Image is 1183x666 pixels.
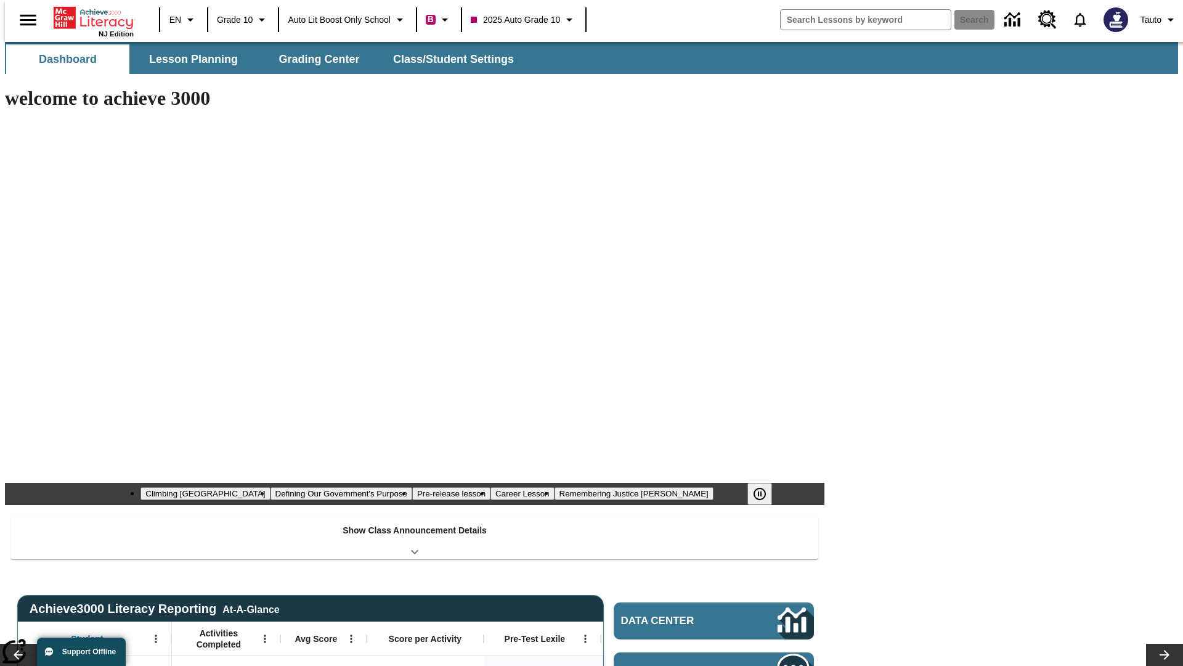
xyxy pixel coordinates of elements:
span: Pre-Test Lexile [505,633,566,644]
div: SubNavbar [5,44,525,74]
div: Pause [747,483,784,505]
p: Show Class Announcement Details [343,524,487,537]
div: Home [54,4,134,38]
button: Language: EN, Select a language [164,9,203,31]
button: Slide 3 Pre-release lesson [412,487,490,500]
div: At-A-Glance [222,602,279,615]
span: Grade 10 [217,14,253,27]
span: EN [169,14,181,27]
span: NJ Edition [99,30,134,38]
span: 2025 Auto Grade 10 [471,14,560,27]
button: Profile/Settings [1136,9,1183,31]
span: Tauto [1140,14,1161,27]
button: Slide 1 Climbing Mount Tai [140,487,270,500]
div: Show Class Announcement Details [11,517,818,559]
button: Boost Class color is violet red. Change class color [421,9,457,31]
span: B [428,12,434,27]
button: Class: 2025 Auto Grade 10, Select your class [466,9,582,31]
span: Achieve3000 Literacy Reporting [30,602,280,616]
a: Home [54,6,134,30]
span: Data Center [621,615,736,627]
button: Dashboard [6,44,129,74]
a: Data Center [614,602,814,639]
span: Support Offline [62,647,116,656]
input: search field [781,10,951,30]
button: Select a new avatar [1096,4,1136,36]
a: Resource Center, Will open in new tab [1031,3,1064,36]
a: Notifications [1064,4,1096,36]
button: Slide 5 Remembering Justice O'Connor [555,487,713,500]
h1: welcome to achieve 3000 [5,87,824,110]
button: Class/Student Settings [383,44,524,74]
button: Lesson Planning [132,44,255,74]
button: School: Auto Lit Boost only School, Select your school [283,9,412,31]
button: Open Menu [147,630,165,648]
button: Open Menu [342,630,360,648]
img: Avatar [1104,7,1128,32]
button: Grade: Grade 10, Select a grade [212,9,274,31]
span: Avg Score [295,633,337,644]
button: Support Offline [37,638,126,666]
span: Auto Lit Boost only School [288,14,391,27]
span: Activities Completed [178,628,259,650]
button: Open side menu [10,2,46,38]
div: SubNavbar [5,42,1178,74]
span: Student [71,633,103,644]
button: Slide 2 Defining Our Government's Purpose [270,487,412,500]
button: Lesson carousel, Next [1146,644,1183,666]
button: Open Menu [576,630,595,648]
a: Data Center [997,3,1031,37]
button: Grading Center [258,44,381,74]
span: Score per Activity [389,633,462,644]
button: Slide 4 Career Lesson [490,487,554,500]
button: Open Menu [256,630,274,648]
button: Pause [747,483,772,505]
